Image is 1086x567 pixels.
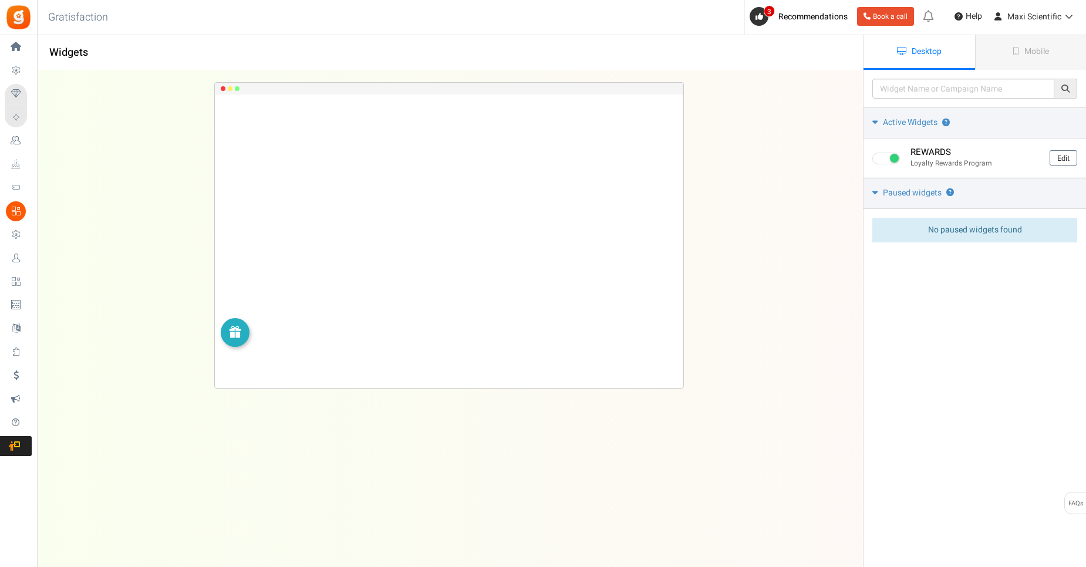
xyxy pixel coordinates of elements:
[872,151,902,164] div: Widget activated
[864,35,975,70] a: Desktop
[1050,150,1077,166] a: Edit
[872,79,1054,99] input: Widget Name or Campaign Name
[883,187,942,199] span: Paused widgets
[1024,45,1049,58] span: Mobile
[778,11,848,23] span: Recommendations
[942,119,950,127] span: Campaign's widget is showing on your website
[928,224,1022,236] span: No paused widgets found
[883,117,937,129] span: Active Widgets
[910,158,1041,168] p: Loyalty Rewards Program
[1007,11,1061,23] span: Maxi Scientific
[1068,492,1084,515] span: FAQs
[228,325,242,339] img: 01-widget-icon.png
[35,6,121,29] h3: Gratisfaction
[750,7,852,26] a: 3 Recommendations
[950,7,987,26] a: Help
[857,7,914,26] a: Book a call
[864,178,1086,209] a: Paused widgets ?
[912,45,942,58] span: Desktop
[38,41,863,65] h1: Widgets
[910,147,1041,157] h4: REWARDS
[764,5,775,17] span: 3
[5,4,32,31] img: Gratisfaction
[946,189,954,197] span: Widget is not showing on your website. NOTE: Campaign may be active
[963,11,982,22] span: Help
[864,107,1086,139] a: Active Widgets ?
